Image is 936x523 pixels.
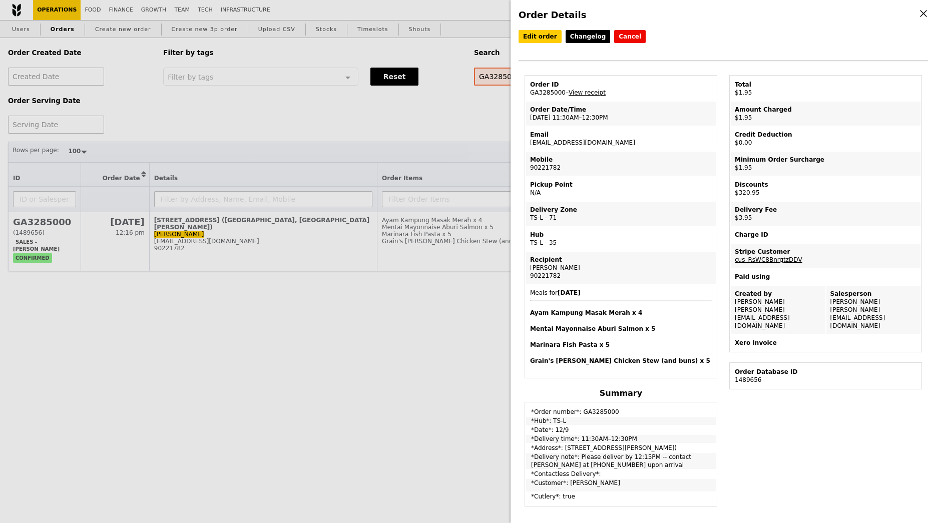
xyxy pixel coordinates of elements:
td: *Customer*: [PERSON_NAME] [526,479,716,491]
a: Edit order [519,30,562,43]
a: cus_RsWC8BnrgtzDDV [735,256,802,263]
td: [PERSON_NAME] [PERSON_NAME][EMAIL_ADDRESS][DOMAIN_NAME] [731,286,825,334]
td: [PERSON_NAME] [PERSON_NAME][EMAIL_ADDRESS][DOMAIN_NAME] [826,286,921,334]
td: TS-L - 71 [526,202,716,226]
h4: Grain's [PERSON_NAME] Chicken Stew (and buns) x 5 [530,357,712,365]
td: TS-L - 35 [526,227,716,251]
div: Delivery Zone [530,206,712,214]
td: *Contactless Delivery*: [526,470,716,478]
div: Pickup Point [530,181,712,189]
td: $1.95 [731,77,920,101]
td: *Date*: 12/9 [526,426,716,434]
div: Order Database ID [735,368,916,376]
td: 1489656 [731,364,920,388]
div: Discounts [735,181,916,189]
div: Charge ID [735,231,916,239]
td: $1.95 [731,152,920,176]
a: Changelog [566,30,611,43]
td: [EMAIL_ADDRESS][DOMAIN_NAME] [526,127,716,151]
h4: Marinara Fish Pasta x 5 [530,341,712,349]
div: Stripe Customer [735,248,916,256]
div: Hub [530,231,712,239]
td: GA3285000 [526,77,716,101]
td: *Cutlery*: true [526,492,716,505]
div: Order Date/Time [530,106,712,114]
div: Minimum Order Surcharge [735,156,916,164]
span: Meals for [530,289,712,365]
td: *Hub*: TS-L [526,417,716,425]
td: $320.95 [731,177,920,201]
div: Mobile [530,156,712,164]
td: *Order number*: GA3285000 [526,403,716,416]
a: View receipt [569,89,606,96]
td: $3.95 [731,202,920,226]
div: Paid using [735,273,916,281]
td: N/A [526,177,716,201]
div: Delivery Fee [735,206,916,214]
td: [DATE] 11:30AM–12:30PM [526,102,716,126]
h4: Ayam Kampung Masak Merah x 4 [530,309,712,317]
div: Amount Charged [735,106,916,114]
button: Cancel [614,30,646,43]
b: [DATE] [558,289,581,296]
div: Email [530,131,712,139]
h4: Summary [525,388,717,398]
div: Created by [735,290,821,298]
div: 90221782 [530,272,712,280]
h4: Mentai Mayonnaise Aburi Salmon x 5 [530,325,712,333]
td: *Delivery note*: Please deliver by 12:15PM -- contact [PERSON_NAME] at [PHONE_NUMBER] upon arrival [526,453,716,469]
td: 90221782 [526,152,716,176]
div: Credit Deduction [735,131,916,139]
div: Salesperson [830,290,917,298]
td: *Delivery time*: 11:30AM–12:30PM [526,435,716,443]
td: *Address*: [STREET_ADDRESS][PERSON_NAME]) [526,444,716,452]
div: Recipient [530,256,712,264]
div: Order ID [530,81,712,89]
div: [PERSON_NAME] [530,264,712,272]
span: – [566,89,569,96]
div: Xero Invoice [735,339,916,347]
td: $1.95 [731,102,920,126]
td: $0.00 [731,127,920,151]
span: Order Details [519,10,586,20]
div: Total [735,81,916,89]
